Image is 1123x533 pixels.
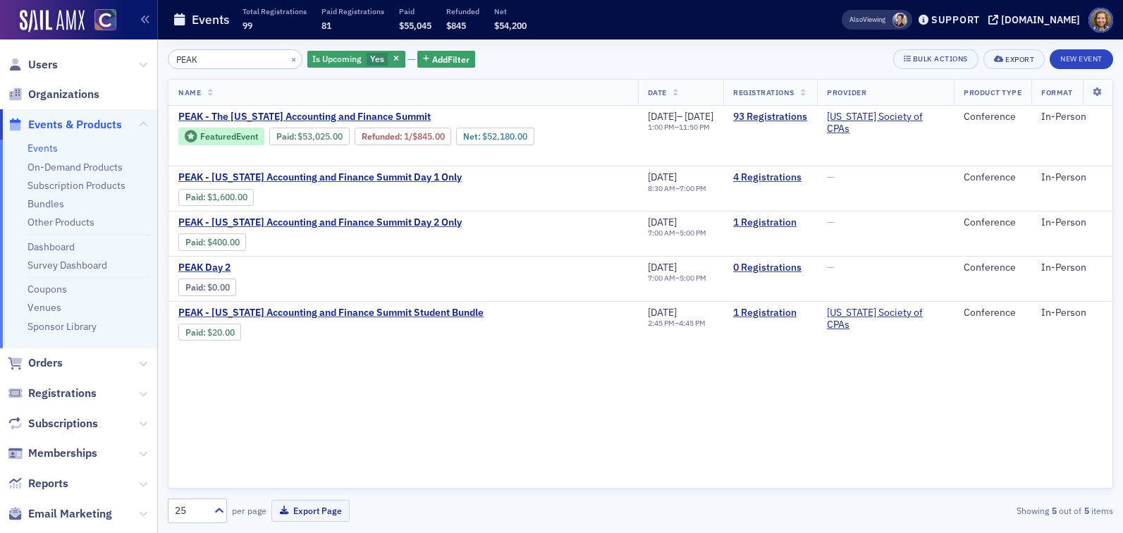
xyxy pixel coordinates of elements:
div: – [648,184,706,193]
div: In-Person [1041,307,1103,319]
a: Memberships [8,446,97,461]
a: Paid [185,192,203,202]
div: Bulk Actions [913,55,968,63]
a: On-Demand Products [27,161,123,173]
button: [DOMAIN_NAME] [988,15,1085,25]
span: Memberships [28,446,97,461]
span: [DATE] [648,306,677,319]
span: : [185,192,207,202]
div: In-Person [1041,262,1103,274]
div: Paid: 0 - $0 [178,278,236,295]
a: Events & Products [8,117,122,133]
a: New Event [1050,51,1113,64]
a: Refunded [362,131,400,142]
a: Registrations [8,386,97,401]
span: : [185,282,207,293]
time: 4:45 PM [679,318,706,328]
span: [DATE] [648,216,677,228]
time: 7:00 AM [648,228,675,238]
div: – [648,123,714,132]
span: Yes [370,53,384,64]
div: [DOMAIN_NAME] [1001,13,1080,26]
strong: 5 [1081,504,1091,517]
a: Subscription Products [27,179,125,192]
span: $1,600.00 [207,192,247,202]
time: 7:00 PM [680,183,706,193]
span: — [827,261,835,274]
div: Also [849,15,863,24]
button: × [288,52,300,65]
a: Other Products [27,216,94,228]
div: – [648,228,706,238]
time: 11:50 PM [679,122,710,132]
span: $55,045 [399,20,431,31]
a: Venues [27,301,61,314]
a: Paid [276,131,294,142]
button: Bulk Actions [893,49,978,69]
a: Events [27,142,58,154]
p: Net [494,6,527,16]
span: Registrations [733,87,794,97]
span: Subscriptions [28,416,98,431]
div: Paid: 2 - $2000 [178,324,241,341]
button: Export [983,49,1045,69]
a: PEAK Day 2 [178,262,415,274]
div: In-Person [1041,111,1103,123]
span: Pamela Galey-Coleman [892,13,907,27]
a: [US_STATE] Society of CPAs [827,307,944,331]
a: Bundles [27,197,64,210]
time: 1:00 PM [648,122,675,132]
span: PEAK - The Colorado Accounting and Finance Summit [178,111,431,123]
p: Paid Registrations [321,6,384,16]
span: : [362,131,404,142]
input: Search… [168,49,302,69]
span: Registrations [28,386,97,401]
img: SailAMX [94,9,116,31]
span: : [185,237,207,247]
div: Featured Event [200,133,258,140]
a: Orders [8,355,63,371]
a: Paid [185,282,203,293]
span: — [827,171,835,183]
span: — [827,216,835,228]
div: Paid: 7 - $160000 [178,189,254,206]
a: PEAK - The [US_STATE] Accounting and Finance Summit [178,111,628,123]
span: Date [648,87,667,97]
div: Conference [964,262,1021,274]
div: Conference [964,216,1021,229]
span: $54,200 [494,20,527,31]
span: Users [28,57,58,73]
div: Export [1005,56,1034,63]
span: Net : [463,131,482,142]
span: PEAK - Colorado Accounting and Finance Summit Day 1 Only [178,171,462,184]
span: Profile [1088,8,1113,32]
span: Colorado Society of CPAs [827,111,944,135]
a: 0 Registrations [733,262,807,274]
div: Paid: 139 - $5302500 [269,128,350,145]
span: Email Marketing [28,506,112,522]
span: $845 [446,20,466,31]
img: SailAMX [20,10,85,32]
h1: Events [192,11,230,28]
div: In-Person [1041,216,1103,229]
span: $845.00 [412,131,445,142]
a: PEAK - [US_STATE] Accounting and Finance Summit Day 2 Only [178,216,462,229]
a: 1 Registration [733,307,807,319]
span: $52,180.00 [482,131,527,142]
a: Sponsor Library [27,320,97,333]
div: Support [931,13,980,26]
a: PEAK - [US_STATE] Accounting and Finance Summit Day 1 Only [178,171,462,184]
span: Events & Products [28,117,122,133]
span: [DATE] [685,110,713,123]
strong: 5 [1049,504,1059,517]
div: – [648,274,706,283]
span: Organizations [28,87,99,102]
span: PEAK - Colorado Accounting and Finance Summit Student Bundle [178,307,484,319]
a: 93 Registrations [733,111,807,123]
a: Email Marketing [8,506,112,522]
p: Paid [399,6,431,16]
a: Paid [185,237,203,247]
span: $53,025.00 [297,131,343,142]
